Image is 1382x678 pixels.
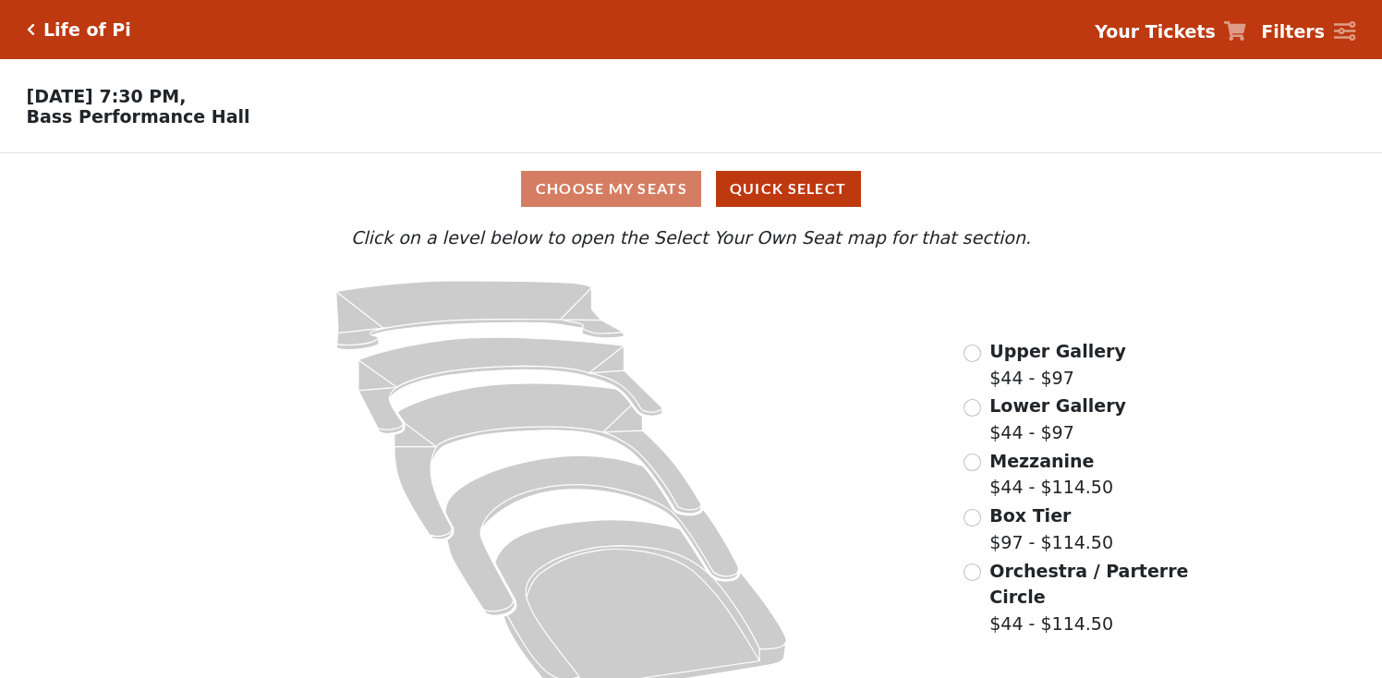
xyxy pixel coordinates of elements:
[989,395,1126,416] span: Lower Gallery
[989,502,1113,555] label: $97 - $114.50
[27,23,35,36] a: Click here to go back to filters
[358,337,662,433] path: Lower Gallery - Seats Available: 53
[1261,18,1355,45] a: Filters
[1095,21,1216,42] strong: Your Tickets
[989,561,1188,608] span: Orchestra / Parterre Circle
[43,19,131,41] h5: Life of Pi
[989,451,1094,471] span: Mezzanine
[336,281,624,350] path: Upper Gallery - Seats Available: 311
[989,393,1126,445] label: $44 - $97
[1261,21,1325,42] strong: Filters
[186,224,1196,251] p: Click on a level below to open the Select Your Own Seat map for that section.
[989,505,1071,526] span: Box Tier
[989,558,1191,637] label: $44 - $114.50
[716,171,861,207] button: Quick Select
[989,341,1126,361] span: Upper Gallery
[989,448,1113,501] label: $44 - $114.50
[1095,18,1246,45] a: Your Tickets
[989,338,1126,391] label: $44 - $97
